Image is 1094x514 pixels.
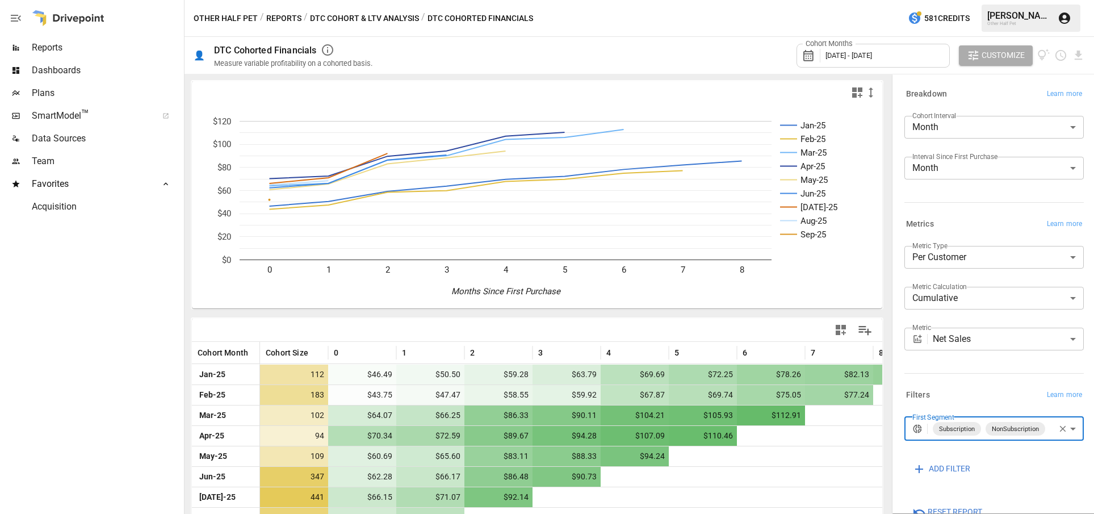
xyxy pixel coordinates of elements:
[825,51,872,60] span: [DATE] - [DATE]
[904,157,1084,179] div: Month
[32,64,182,77] span: Dashboards
[402,406,462,425] span: $66.25
[32,109,150,123] span: SmartModel
[800,216,827,226] text: Aug-25
[217,162,231,173] text: $80
[606,446,667,466] span: $94.24
[1047,89,1082,100] span: Learn more
[402,385,462,405] span: $47.47
[674,385,735,405] span: $69.74
[213,116,231,127] text: $120
[213,139,231,149] text: $100
[402,487,462,507] span: $71.07
[906,218,934,231] h6: Metrics
[904,459,978,479] button: ADD FILTER
[538,467,598,487] span: $90.73
[266,426,326,446] span: 94
[538,347,543,358] span: 3
[267,265,272,275] text: 0
[445,265,449,275] text: 3
[811,385,871,405] span: $77.24
[904,246,1084,269] div: Per Customer
[260,11,264,26] div: /
[987,423,1043,436] span: NonSubscription
[879,365,939,385] span: $85.55
[934,423,979,436] span: Subscription
[385,265,390,275] text: 2
[32,200,182,214] span: Acquisition
[743,406,803,425] span: $112.91
[606,347,611,358] span: 4
[606,385,667,405] span: $67.87
[198,385,254,405] span: Feb-25
[334,426,394,446] span: $70.34
[674,426,735,446] span: $110.46
[217,208,231,219] text: $40
[681,265,685,275] text: 7
[563,265,567,275] text: 5
[198,406,254,425] span: Mar-25
[674,365,735,385] span: $72.25
[904,116,1084,139] div: Month
[538,426,598,446] span: $94.28
[198,426,254,446] span: Apr-25
[743,365,803,385] span: $78.26
[32,41,182,55] span: Reports
[906,389,930,402] h6: Filters
[470,385,530,405] span: $58.55
[198,365,254,385] span: Jan-25
[266,11,301,26] button: Reports
[504,265,509,275] text: 4
[32,177,150,191] span: Favorites
[606,406,667,425] span: $104.21
[266,385,326,405] span: 183
[194,50,205,61] div: 👤
[470,467,530,487] span: $86.48
[402,446,462,466] span: $65.60
[470,487,530,507] span: $92.14
[266,446,326,466] span: 109
[811,365,871,385] span: $82.13
[811,347,815,358] span: 7
[266,347,308,358] span: Cohort Size
[800,175,828,185] text: May-25
[987,21,1051,26] div: Other Half Pet
[743,347,747,358] span: 6
[538,385,598,405] span: $59.92
[266,467,326,487] span: 347
[1072,49,1085,62] button: Download report
[402,365,462,385] span: $50.50
[192,104,874,308] svg: A chart.
[470,406,530,425] span: $86.33
[266,365,326,385] span: 112
[800,161,825,172] text: Apr-25
[334,347,338,358] span: 0
[538,365,598,385] span: $63.79
[924,11,970,26] span: 581 Credits
[852,317,878,343] button: Manage Columns
[1054,49,1067,62] button: Schedule report
[538,406,598,425] span: $90.11
[800,229,826,240] text: Sep-25
[334,385,394,405] span: $43.75
[214,59,372,68] div: Measure variable profitability on a cohorted basis.
[334,406,394,425] span: $64.07
[982,48,1025,62] span: Customize
[906,88,947,101] h6: Breakdown
[1047,219,1082,230] span: Learn more
[1037,45,1050,66] button: View documentation
[912,282,967,291] label: Metric Calculation
[470,365,530,385] span: $59.28
[538,446,598,466] span: $88.33
[800,202,837,212] text: [DATE]-25
[912,111,956,120] label: Cohort Interval
[743,385,803,405] span: $75.05
[800,134,825,144] text: Feb-25
[32,86,182,100] span: Plans
[470,347,475,358] span: 2
[622,265,626,275] text: 6
[266,487,326,507] span: 441
[402,467,462,487] span: $66.17
[470,426,530,446] span: $89.67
